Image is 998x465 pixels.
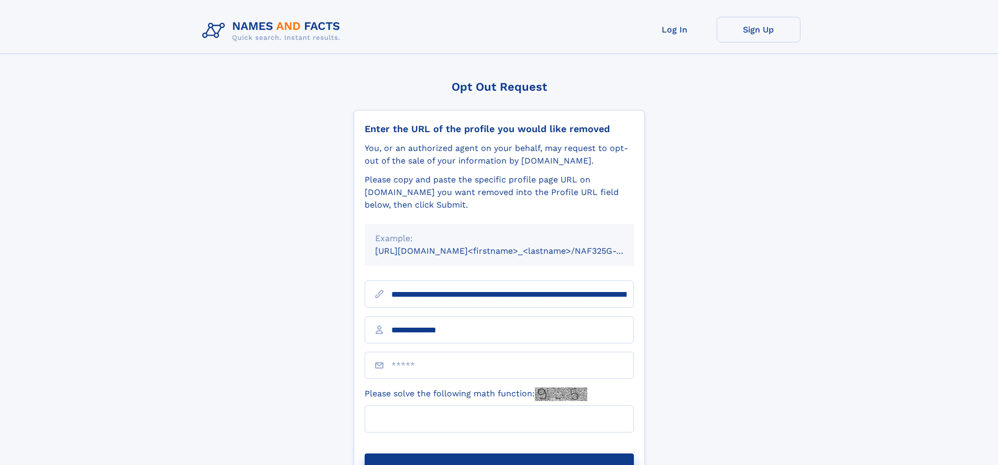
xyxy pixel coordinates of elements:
a: Sign Up [717,17,800,42]
div: Opt Out Request [354,80,645,93]
label: Please solve the following math function: [365,387,587,401]
div: Please copy and paste the specific profile page URL on [DOMAIN_NAME] you want removed into the Pr... [365,174,634,211]
div: You, or an authorized agent on your behalf, may request to opt-out of the sale of your informatio... [365,142,634,167]
img: Logo Names and Facts [198,17,349,45]
a: Log In [633,17,717,42]
small: [URL][DOMAIN_NAME]<firstname>_<lastname>/NAF325G-xxxxxxxx [375,246,654,256]
div: Enter the URL of the profile you would like removed [365,123,634,135]
div: Example: [375,232,623,245]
